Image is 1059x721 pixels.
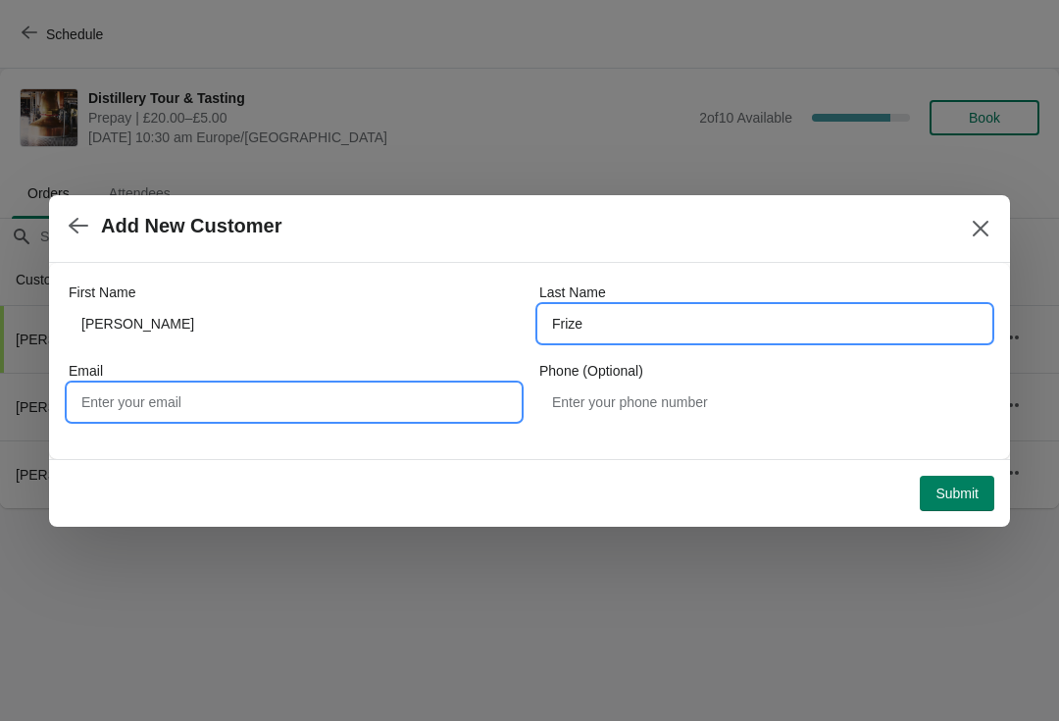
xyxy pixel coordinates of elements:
label: Last Name [539,283,606,302]
span: Submit [935,486,979,501]
h2: Add New Customer [101,215,281,237]
label: Phone (Optional) [539,361,643,381]
button: Submit [920,476,994,511]
input: Enter your email [69,385,520,420]
label: Email [69,361,103,381]
input: John [69,306,520,341]
input: Smith [539,306,990,341]
input: Enter your phone number [539,385,990,420]
button: Close [963,211,998,246]
label: First Name [69,283,135,302]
